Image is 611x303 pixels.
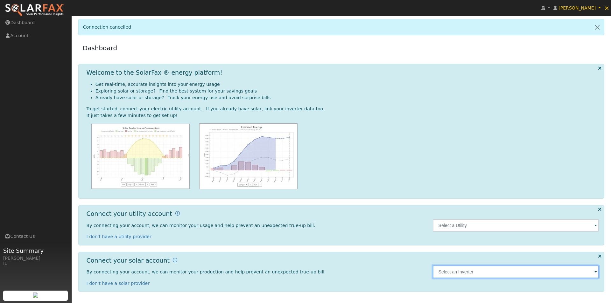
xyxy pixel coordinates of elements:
h1: Connect your utility account [87,210,172,217]
span: [PERSON_NAME] [558,5,596,10]
img: retrieve [33,293,38,298]
img: SolarFax [5,3,65,17]
input: Select a Utility [433,219,599,232]
a: Close [591,19,604,35]
span: By connecting your account, we can monitor your usage and help prevent an unexpected true-up bill. [87,223,315,228]
span: × [604,4,609,12]
li: Get real-time, accurate insights into your energy usage [95,81,599,88]
div: To get started, connect your electric utility account. If you already have solar, link your inver... [87,106,599,112]
a: I don't have a solar provider [87,281,150,286]
h1: Welcome to the SolarFax ® energy platform! [87,69,222,76]
h1: Connect your solar account [87,257,170,264]
div: IL [3,260,68,267]
div: Connection cancelled [78,19,605,35]
input: Select an Inverter [433,265,599,278]
span: Site Summary [3,246,68,255]
li: Exploring solar or storage? Find the best system for your savings goals [95,88,599,94]
li: Already have solar or storage? Track your energy use and avoid surprise bills [95,94,599,101]
div: It just takes a few minutes to get set up! [87,112,599,119]
a: I don't have a utility provider [87,234,151,239]
div: [PERSON_NAME] [3,255,68,262]
a: Dashboard [83,44,117,52]
span: By connecting your account, we can monitor your production and help prevent an unexpected true-up... [87,269,326,274]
